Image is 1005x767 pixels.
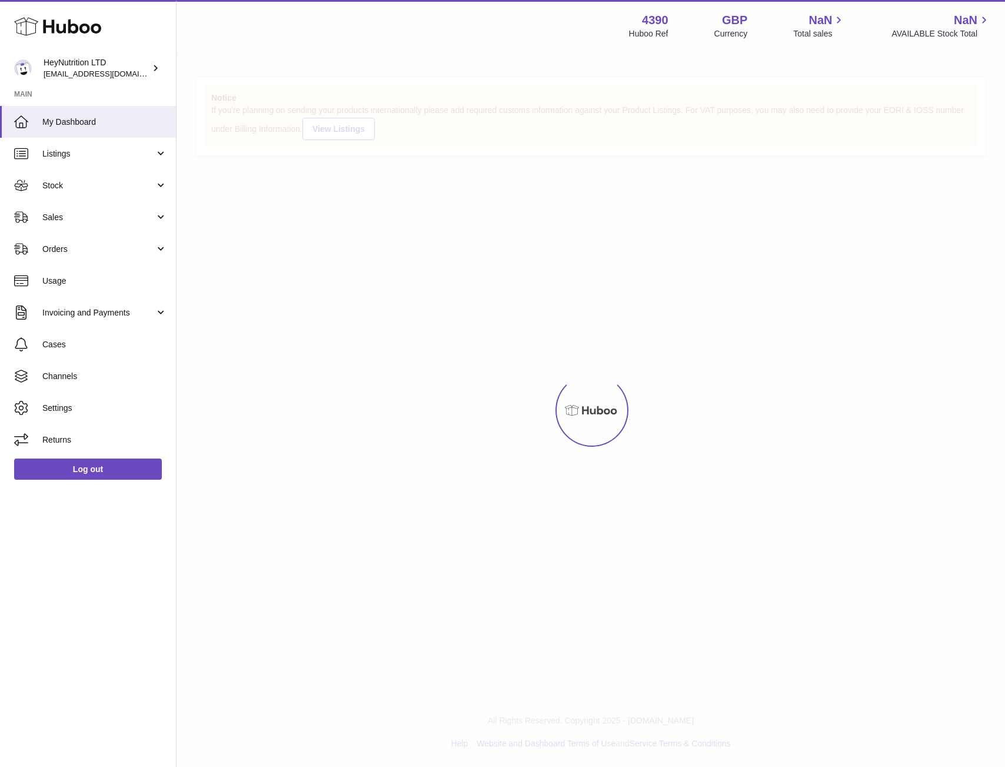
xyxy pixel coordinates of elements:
span: Usage [42,275,167,287]
img: info@heynutrition.com [14,59,32,77]
span: Invoicing and Payments [42,307,155,318]
div: Huboo Ref [629,28,668,39]
a: NaN AVAILABLE Stock Total [891,12,991,39]
div: Currency [714,28,748,39]
span: Settings [42,403,167,414]
span: NaN [808,12,832,28]
span: My Dashboard [42,117,167,128]
a: NaN Total sales [793,12,846,39]
span: Orders [42,244,155,255]
div: HeyNutrition LTD [44,57,149,79]
span: Returns [42,434,167,446]
span: Sales [42,212,155,223]
span: Total sales [793,28,846,39]
span: NaN [954,12,977,28]
span: Listings [42,148,155,160]
span: Stock [42,180,155,191]
strong: 4390 [642,12,668,28]
span: AVAILABLE Stock Total [891,28,991,39]
a: Log out [14,459,162,480]
span: Cases [42,339,167,350]
span: Channels [42,371,167,382]
strong: GBP [722,12,747,28]
span: [EMAIL_ADDRESS][DOMAIN_NAME] [44,69,173,78]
